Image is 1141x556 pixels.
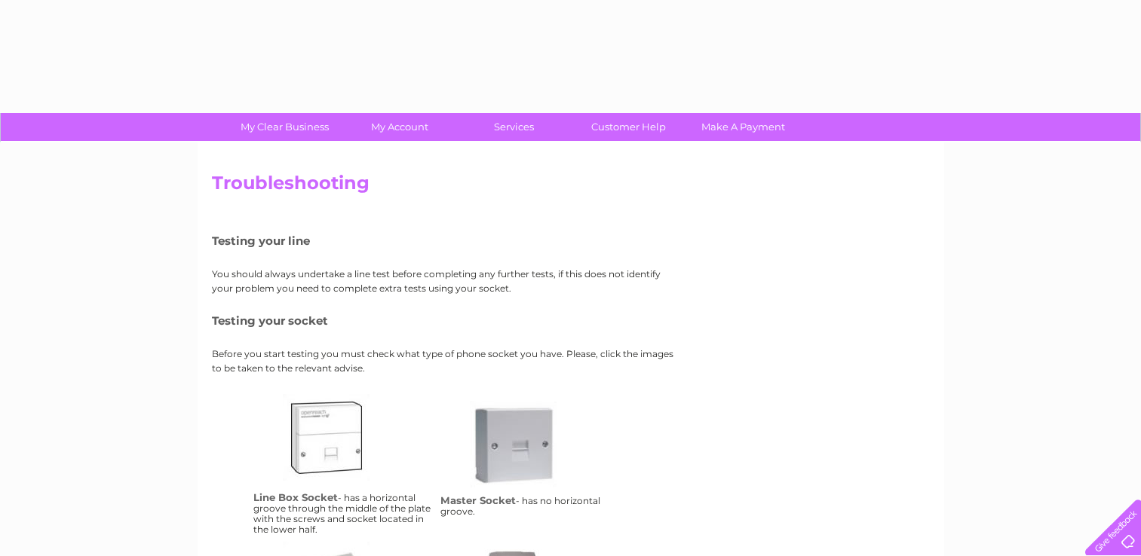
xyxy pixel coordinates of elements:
a: ms [470,401,590,521]
a: Services [452,113,576,141]
h4: Line Box Socket [253,491,338,503]
td: - has no horizontal groove. [437,390,624,539]
p: Before you start testing you must check what type of phone socket you have. Please, click the ima... [212,347,679,375]
a: Customer Help [566,113,691,141]
h5: Testing your socket [212,314,679,327]
p: You should always undertake a line test before completing any further tests, if this does not ide... [212,267,679,295]
h2: Troubleshooting [212,173,930,201]
h4: Master Socket [440,494,516,506]
a: lbs [283,394,403,515]
a: Make A Payment [681,113,805,141]
h5: Testing your line [212,234,679,247]
a: My Account [337,113,462,141]
a: My Clear Business [222,113,347,141]
td: - has a horizontal groove through the middle of the plate with the screws and socket located in t... [250,390,437,539]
